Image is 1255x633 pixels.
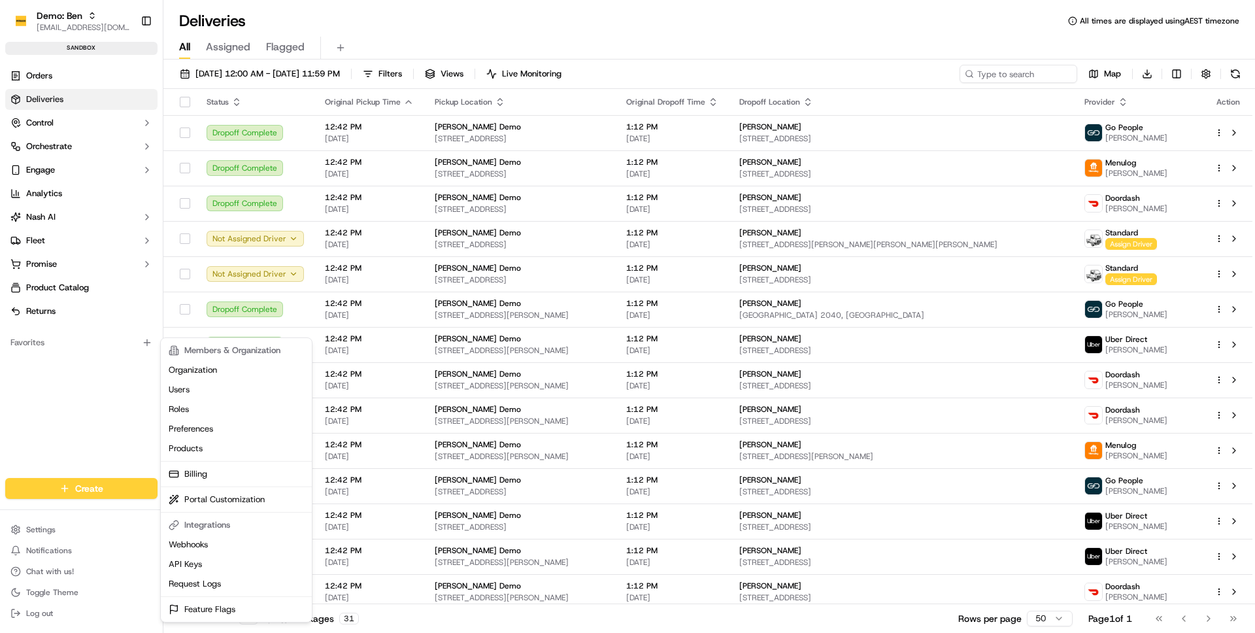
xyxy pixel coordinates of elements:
a: Products [163,439,309,458]
p: Welcome 👋 [13,52,238,73]
a: Powered byPylon [92,324,158,334]
img: Abhishek Arora [13,226,34,247]
a: Billing [163,464,309,484]
a: 📗Knowledge Base [8,287,105,311]
img: 4281594248423_2fcf9dad9f2a874258b8_72.png [27,125,51,148]
img: Masood Aslam [13,190,34,211]
a: Feature Flags [163,600,309,619]
a: API Keys [163,555,309,574]
a: Webhooks [163,535,309,555]
div: Integrations [163,515,309,535]
div: 💻 [110,294,121,304]
span: API Documentation [124,292,210,305]
a: Roles [163,400,309,419]
span: • [109,238,113,248]
span: [DATE] [116,203,142,213]
div: We're available if you need us! [59,138,180,148]
a: 💻API Documentation [105,287,215,311]
span: • [109,203,113,213]
div: Members & Organization [163,341,309,360]
span: Knowledge Base [26,292,100,305]
div: Start new chat [59,125,214,138]
span: [DATE] [116,238,142,248]
input: Got a question? Start typing here... [34,84,235,98]
a: Preferences [163,419,309,439]
img: 1736555255976-a54dd68f-1ca7-489b-9aae-adbdc363a1c4 [13,125,37,148]
a: Portal Customization [163,490,309,509]
a: Organization [163,360,309,380]
span: [PERSON_NAME] [41,203,106,213]
div: 📗 [13,294,24,304]
span: Pylon [130,324,158,334]
a: Users [163,380,309,400]
button: Start new chat [222,129,238,145]
img: 1736555255976-a54dd68f-1ca7-489b-9aae-adbdc363a1c4 [26,203,37,214]
div: Past conversations [13,170,88,180]
button: See all [203,167,238,183]
span: [PERSON_NAME] [41,238,106,248]
a: Request Logs [163,574,309,594]
img: Nash [13,13,39,39]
